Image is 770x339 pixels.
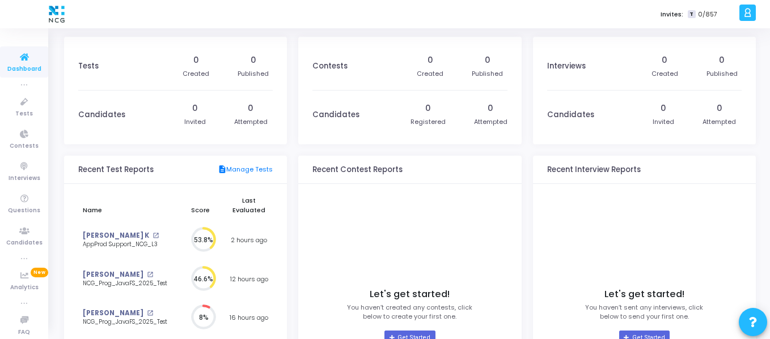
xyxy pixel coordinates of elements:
[192,102,198,114] div: 0
[183,69,209,79] div: Created
[661,102,666,114] div: 0
[46,3,67,25] img: logo
[193,54,199,66] div: 0
[225,260,273,299] td: 12 hours ago
[153,233,159,239] mat-icon: open_in_new
[218,165,273,175] a: Manage Tests
[18,328,30,337] span: FAQ
[248,102,253,114] div: 0
[7,65,41,74] span: Dashboard
[485,54,490,66] div: 0
[370,289,450,300] h4: Let's get started!
[604,289,684,300] h4: Let's get started!
[78,190,176,221] th: Name
[425,102,431,114] div: 0
[234,117,268,127] div: Attempted
[428,54,433,66] div: 0
[547,165,641,174] h3: Recent Interview Reports
[184,117,206,127] div: Invited
[547,62,586,71] h3: Interviews
[472,69,503,79] div: Published
[703,117,736,127] div: Attempted
[225,190,273,221] th: Last Evaluated
[717,102,722,114] div: 0
[83,308,143,318] a: [PERSON_NAME]
[312,110,359,119] h3: Candidates
[653,117,674,127] div: Invited
[31,268,48,277] span: New
[6,238,43,248] span: Candidates
[474,117,507,127] div: Attempted
[176,190,225,221] th: Score
[251,54,256,66] div: 0
[719,54,725,66] div: 0
[10,141,39,151] span: Contests
[78,110,125,119] h3: Candidates
[312,165,403,174] h3: Recent Contest Reports
[698,10,717,19] span: 0/857
[312,62,348,71] h3: Contests
[547,110,594,119] h3: Candidates
[147,310,153,316] mat-icon: open_in_new
[83,231,149,241] a: [PERSON_NAME] K
[218,165,226,175] mat-icon: description
[411,117,446,127] div: Registered
[15,109,33,119] span: Tests
[585,303,703,321] p: You haven’t sent any interviews, click below to send your first one.
[488,102,493,114] div: 0
[417,69,443,79] div: Created
[706,69,738,79] div: Published
[10,283,39,293] span: Analytics
[688,10,695,19] span: T
[147,272,153,278] mat-icon: open_in_new
[661,10,683,19] label: Invites:
[8,206,40,216] span: Questions
[238,69,269,79] div: Published
[347,303,472,321] p: You haven’t created any contests, click below to create your first one.
[662,54,667,66] div: 0
[225,221,273,260] td: 2 hours ago
[83,241,171,249] div: AppProd Support_NCG_L3
[83,280,171,288] div: NCG_Prog_JavaFS_2025_Test
[83,270,143,280] a: [PERSON_NAME]
[78,62,99,71] h3: Tests
[651,69,678,79] div: Created
[225,298,273,337] td: 16 hours ago
[78,165,154,174] h3: Recent Test Reports
[83,318,171,327] div: NCG_Prog_JavaFS_2025_Test
[9,174,40,183] span: Interviews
